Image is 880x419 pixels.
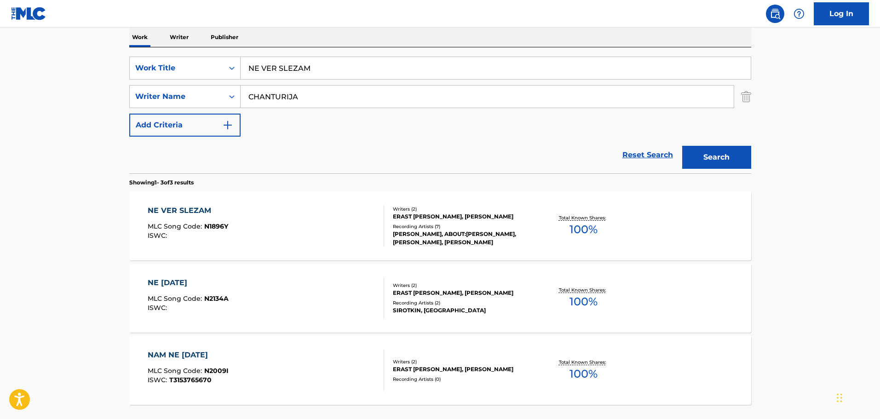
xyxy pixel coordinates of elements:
[559,287,608,293] p: Total Known Shares:
[393,223,532,230] div: Recording Artists ( 7 )
[129,336,751,405] a: NAM NE [DATE]MLC Song Code:N2009IISWC:T3153765670Writers (2)ERAST [PERSON_NAME], [PERSON_NAME]Rec...
[837,384,842,412] div: Drag
[682,146,751,169] button: Search
[222,120,233,131] img: 9d2ae6d4665cec9f34b9.svg
[393,306,532,315] div: SIROTKIN, [GEOGRAPHIC_DATA]
[135,91,218,102] div: Writer Name
[169,376,212,384] span: T3153765670
[770,8,781,19] img: search
[148,350,229,361] div: NAM NE [DATE]
[204,367,229,375] span: N2009I
[618,145,678,165] a: Reset Search
[208,28,241,47] p: Publisher
[569,221,598,238] span: 100 %
[393,358,532,365] div: Writers ( 2 )
[393,376,532,383] div: Recording Artists ( 0 )
[148,304,169,312] span: ISWC :
[129,57,751,173] form: Search Form
[148,231,169,240] span: ISWC :
[204,294,229,303] span: N2134A
[148,222,204,230] span: MLC Song Code :
[167,28,191,47] p: Writer
[393,365,532,373] div: ERAST [PERSON_NAME], [PERSON_NAME]
[129,178,194,187] p: Showing 1 - 3 of 3 results
[129,264,751,333] a: NE [DATE]MLC Song Code:N2134AISWC:Writers (2)ERAST [PERSON_NAME], [PERSON_NAME]Recording Artists ...
[148,294,204,303] span: MLC Song Code :
[393,289,532,297] div: ERAST [PERSON_NAME], [PERSON_NAME]
[569,293,598,310] span: 100 %
[148,277,229,288] div: NE [DATE]
[559,359,608,366] p: Total Known Shares:
[129,114,241,137] button: Add Criteria
[393,299,532,306] div: Recording Artists ( 2 )
[393,282,532,289] div: Writers ( 2 )
[814,2,869,25] a: Log In
[148,376,169,384] span: ISWC :
[794,8,805,19] img: help
[129,28,150,47] p: Work
[741,85,751,108] img: Delete Criterion
[559,214,608,221] p: Total Known Shares:
[204,222,228,230] span: N1896Y
[11,7,46,20] img: MLC Logo
[393,212,532,221] div: ERAST [PERSON_NAME], [PERSON_NAME]
[790,5,808,23] div: Help
[766,5,784,23] a: Public Search
[135,63,218,74] div: Work Title
[148,205,228,216] div: NE VER SLEZAM
[148,367,204,375] span: MLC Song Code :
[393,230,532,247] div: [PERSON_NAME], ABOUT:[PERSON_NAME], [PERSON_NAME], [PERSON_NAME]
[834,375,880,419] iframe: Chat Widget
[393,206,532,212] div: Writers ( 2 )
[129,191,751,260] a: NE VER SLEZAMMLC Song Code:N1896YISWC:Writers (2)ERAST [PERSON_NAME], [PERSON_NAME]Recording Arti...
[569,366,598,382] span: 100 %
